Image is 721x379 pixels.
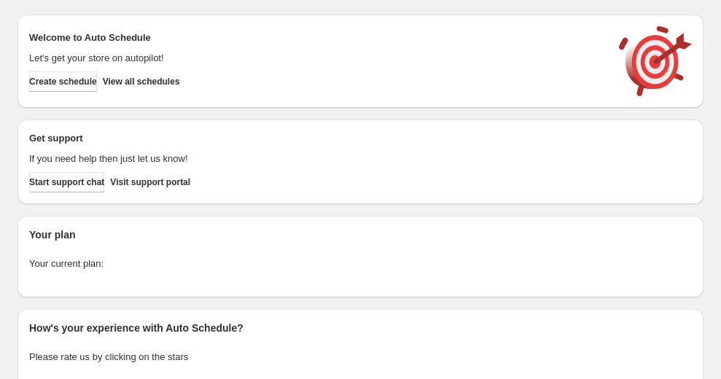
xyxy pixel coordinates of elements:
[29,350,692,364] p: Please rate us by clicking on the stars
[103,71,180,92] button: View all schedules
[103,76,180,87] span: View all schedules
[29,152,604,166] p: If you need help then just let us know!
[29,227,692,242] h2: Your plan
[29,51,604,66] p: Let's get your store on autopilot!
[29,172,104,192] a: Start support chat
[29,176,104,188] span: Start support chat
[29,71,97,92] button: Create schedule
[29,131,604,146] h2: Get support
[29,76,97,87] span: Create schedule
[29,321,692,335] h2: How's your experience with Auto Schedule?
[110,172,190,192] a: Visit support portal
[29,31,604,45] h2: Welcome to Auto Schedule
[110,176,190,188] span: Visit support portal
[29,257,692,271] p: Your current plan:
